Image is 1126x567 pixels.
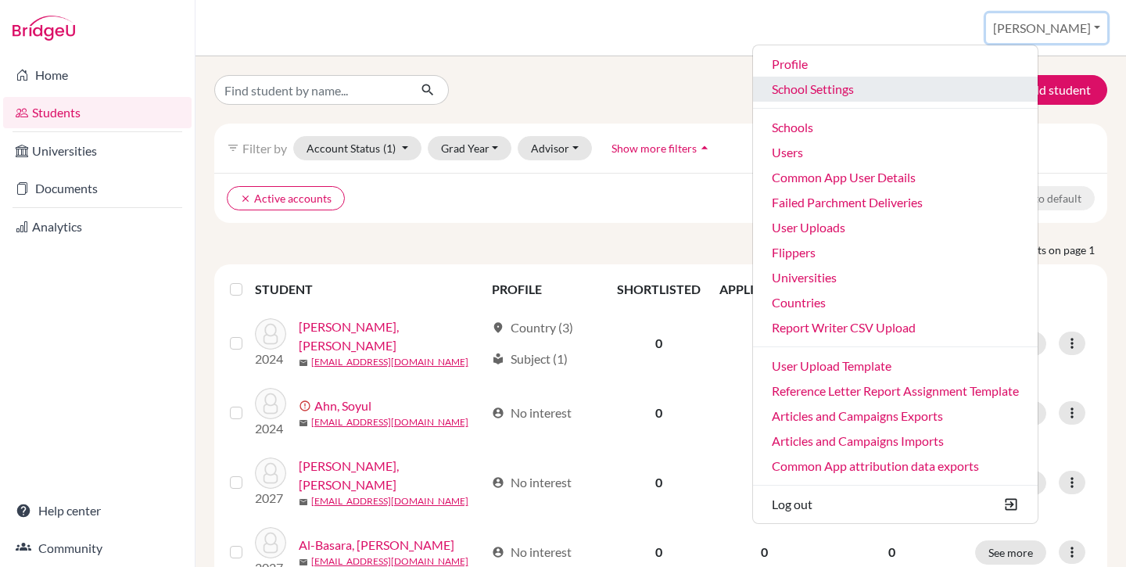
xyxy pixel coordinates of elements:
td: 0 [710,308,818,379]
button: Log out [753,492,1038,517]
span: Filter by [242,141,287,156]
a: School Settings [753,77,1038,102]
div: No interest [492,543,572,562]
span: local_library [492,353,504,365]
span: students on page 1 [1005,242,1107,258]
span: location_on [492,321,504,334]
span: mail [299,497,308,507]
td: 0 [608,379,710,447]
div: No interest [492,473,572,492]
input: Find student by name... [214,75,408,105]
span: account_circle [492,546,504,558]
a: Students [3,97,192,128]
div: Country (3) [492,318,573,337]
img: Al-Basara, Osama Naji [255,527,286,558]
span: Show more filters [611,142,697,155]
p: 2027 [255,489,286,508]
img: Ahn, Soyul [255,388,286,419]
span: mail [299,418,308,428]
td: 0 [608,308,710,379]
th: SHORTLISTED [608,271,710,308]
p: 2024 [255,419,286,438]
button: Advisor [518,136,592,160]
a: Help center [3,495,192,526]
button: clearActive accounts [227,186,345,210]
img: Ahmad, Adam Niaz [255,318,286,350]
th: PROFILE [482,271,608,308]
a: Analytics [3,211,192,242]
a: User Uploads [753,215,1038,240]
img: Aidrus, Amaan Akbar [255,458,286,489]
button: [PERSON_NAME] [986,13,1107,43]
i: clear [240,193,251,204]
a: Schools [753,115,1038,140]
td: 0 [710,447,818,518]
a: [EMAIL_ADDRESS][DOMAIN_NAME] [311,494,468,508]
button: Account Status(1) [293,136,421,160]
button: Grad Year [428,136,512,160]
td: 0 [608,447,710,518]
span: error_outline [299,400,314,412]
p: 0 [827,543,956,562]
a: Flippers [753,240,1038,265]
a: Articles and Campaigns Exports [753,404,1038,429]
a: Countries [753,290,1038,315]
img: Bridge-U [13,16,75,41]
a: Common App attribution data exports [753,454,1038,479]
span: mail [299,358,308,368]
span: mail [299,558,308,567]
ul: [PERSON_NAME] [752,45,1038,524]
th: STUDENT [255,271,483,308]
td: 0 [710,379,818,447]
a: Profile [753,52,1038,77]
a: [EMAIL_ADDRESS][DOMAIN_NAME] [311,415,468,429]
button: Reset to default [992,186,1095,210]
span: (1) [383,142,396,155]
a: [PERSON_NAME], [PERSON_NAME] [299,457,486,494]
span: account_circle [492,407,504,419]
a: [PERSON_NAME], [PERSON_NAME] [299,318,486,355]
i: arrow_drop_up [697,140,712,156]
a: Users [753,140,1038,165]
a: Failed Parchment Deliveries [753,190,1038,215]
a: Report Writer CSV Upload [753,315,1038,340]
button: See more [975,540,1046,565]
a: [EMAIL_ADDRESS][DOMAIN_NAME] [311,355,468,369]
i: filter_list [227,142,239,154]
a: Reference Letter Report Assignment Template [753,379,1038,404]
a: Home [3,59,192,91]
a: Documents [3,173,192,204]
span: account_circle [492,476,504,489]
a: Articles and Campaigns Imports [753,429,1038,454]
button: Show more filtersarrow_drop_up [598,136,726,160]
a: Community [3,533,192,564]
a: Universities [753,265,1038,290]
a: Ahn, Soyul [314,397,371,415]
a: Common App User Details [753,165,1038,190]
div: Subject (1) [492,350,568,368]
div: No interest [492,404,572,422]
th: APPLICATIONS [710,271,818,308]
p: 2024 [255,350,286,368]
a: Al-Basara, [PERSON_NAME] [299,536,454,554]
button: Add student [988,75,1107,105]
a: Universities [3,135,192,167]
a: User Upload Template [753,353,1038,379]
